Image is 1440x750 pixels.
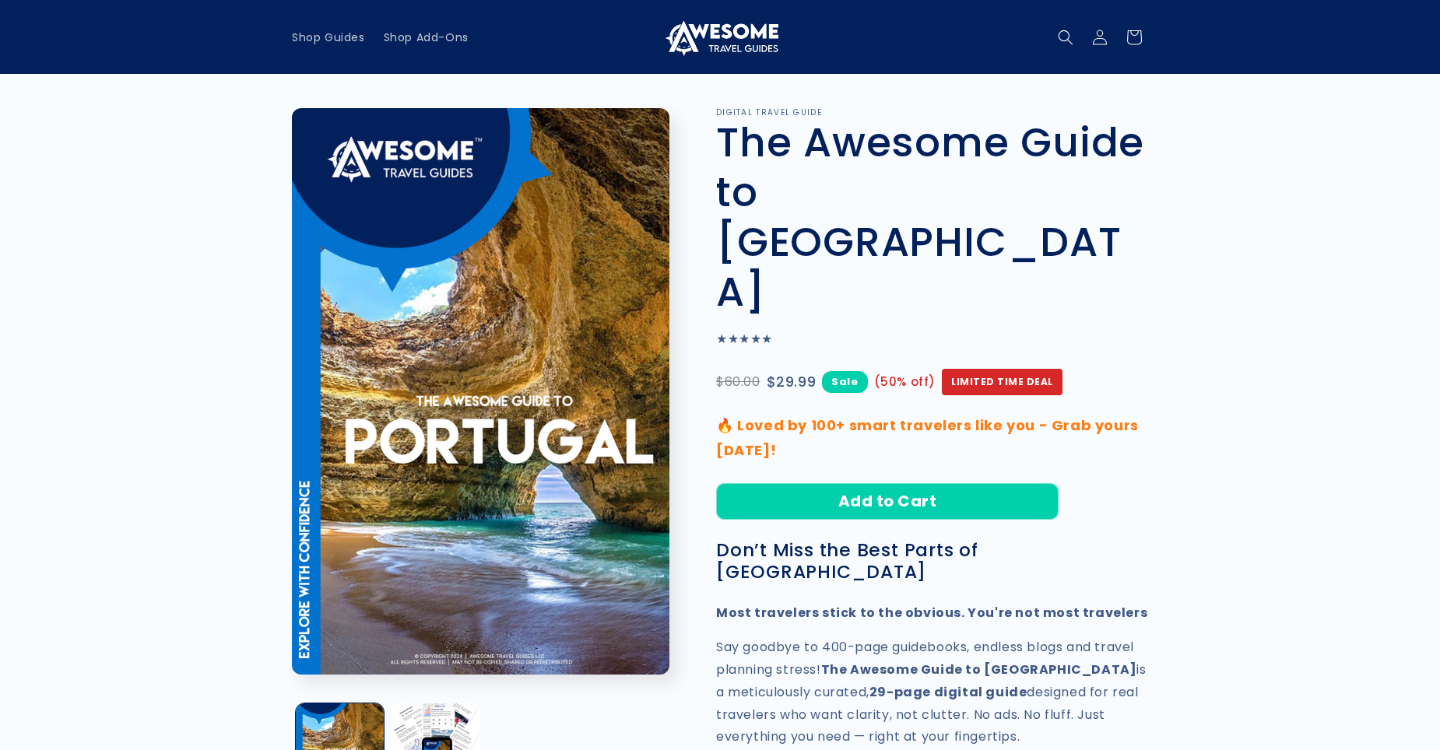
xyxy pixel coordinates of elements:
strong: 29-page digital guide [869,683,1027,701]
h1: The Awesome Guide to [GEOGRAPHIC_DATA] [716,117,1148,317]
a: Shop Guides [283,21,374,54]
span: Shop Add-Ons [384,30,469,44]
a: Awesome Travel Guides [656,12,785,61]
strong: Most travelers stick to the obvious. You're not most travelers [716,604,1147,622]
span: $60.00 [716,371,760,394]
summary: Search [1048,20,1083,54]
p: ★★★★★ [716,328,1148,351]
img: Awesome Travel Guides [662,19,778,56]
span: $29.99 [767,370,817,394]
span: Shop Guides [292,30,365,44]
span: (50% off) [874,371,936,392]
span: Limited Time Deal [942,369,1062,395]
h3: Don’t Miss the Best Parts of [GEOGRAPHIC_DATA] [716,539,1148,584]
span: Sale [822,371,867,392]
p: Say goodbye to 400-page guidebooks, endless blogs and travel planning stress! is a meticulously c... [716,636,1148,748]
a: Shop Add-Ons [374,21,478,54]
strong: The Awesome Guide to [GEOGRAPHIC_DATA] [821,661,1137,678]
button: Add to Cart [716,483,1059,520]
p: 🔥 Loved by 100+ smart travelers like you - Grab yours [DATE]! [716,413,1148,464]
p: DIGITAL TRAVEL GUIDE [716,108,1148,117]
